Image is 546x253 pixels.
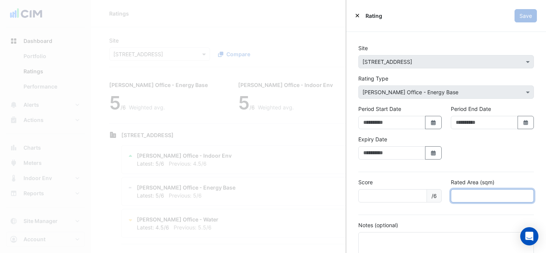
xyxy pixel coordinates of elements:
label: Site [358,44,368,52]
label: Rated Area (sqm) [451,178,494,186]
label: Expiry Date [358,135,387,143]
span: /6 [427,189,442,202]
span: Rating [366,12,382,20]
fa-icon: Select Date [430,150,437,156]
label: Rating Type [358,74,388,82]
label: Period End Date [451,105,491,113]
fa-icon: Select Date [522,119,529,126]
fa-icon: Select Date [430,119,437,126]
button: Close [355,12,359,19]
label: Score [358,178,373,186]
div: Open Intercom Messenger [520,227,538,245]
label: Notes (optional) [358,221,398,229]
label: Period Start Date [358,105,401,113]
